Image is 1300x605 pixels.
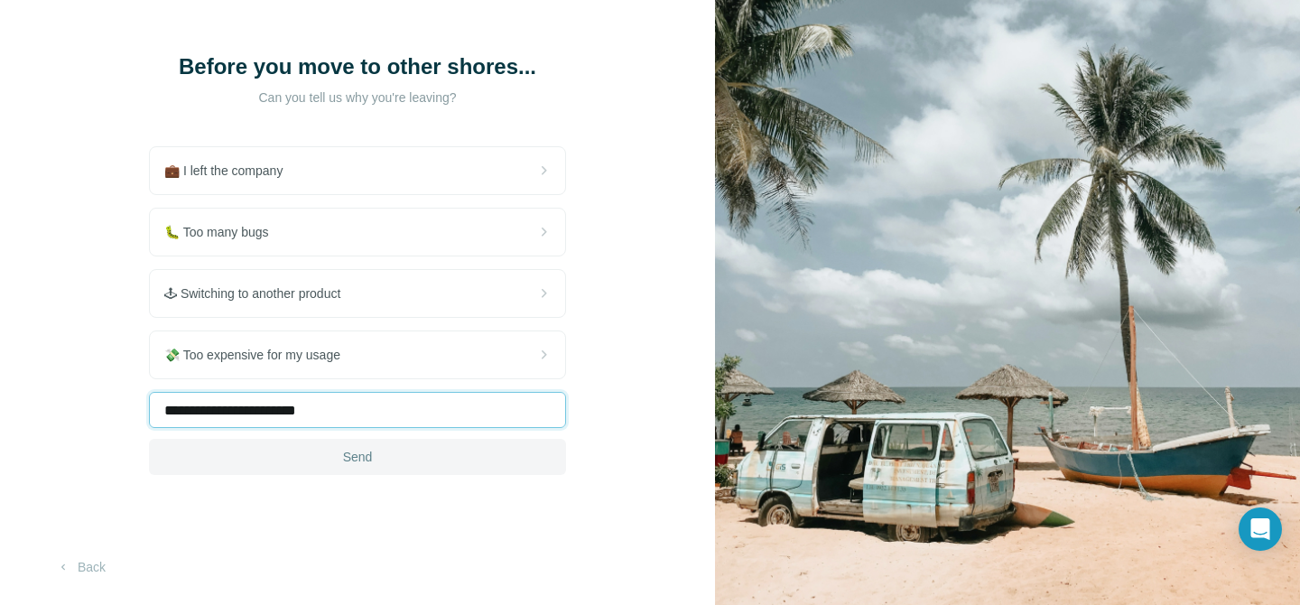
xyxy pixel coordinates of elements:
[177,52,538,81] h1: Before you move to other shores...
[164,284,355,302] span: 🕹 Switching to another product
[177,88,538,107] p: Can you tell us why you're leaving?
[1239,507,1282,551] div: Open Intercom Messenger
[343,448,373,466] span: Send
[43,551,118,583] button: Back
[164,223,283,241] span: 🐛 Too many bugs
[164,346,355,364] span: 💸 Too expensive for my usage
[149,439,566,475] button: Send
[164,162,297,180] span: 💼 I left the company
